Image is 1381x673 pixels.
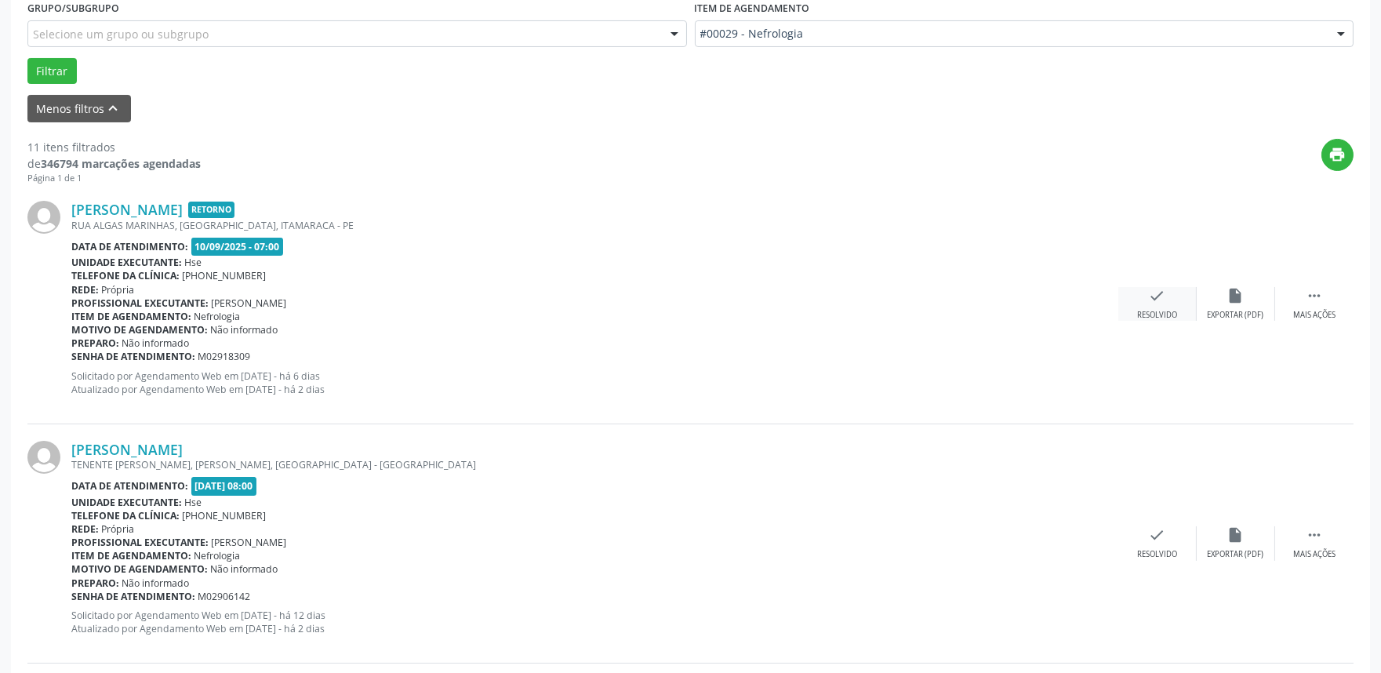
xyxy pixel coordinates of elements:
i: check [1149,287,1166,304]
span: Nefrologia [194,549,241,562]
b: Item de agendamento: [71,549,191,562]
span: #00029 - Nefrologia [700,26,1322,42]
span: Selecione um grupo ou subgrupo [33,26,209,42]
span: M02918309 [198,350,251,363]
b: Senha de atendimento: [71,350,195,363]
div: Mais ações [1293,549,1336,560]
b: Motivo de agendamento: [71,323,208,336]
b: Telefone da clínica: [71,509,180,522]
span: Própria [102,522,135,536]
strong: 346794 marcações agendadas [41,156,201,171]
div: TENENTE [PERSON_NAME], [PERSON_NAME], [GEOGRAPHIC_DATA] - [GEOGRAPHIC_DATA] [71,458,1118,471]
b: Profissional executante: [71,536,209,549]
button: Filtrar [27,58,77,85]
p: Solicitado por Agendamento Web em [DATE] - há 12 dias Atualizado por Agendamento Web em [DATE] - ... [71,609,1118,635]
span: [PERSON_NAME] [212,296,287,310]
div: Mais ações [1293,310,1336,321]
b: Senha de atendimento: [71,590,195,603]
div: Exportar (PDF) [1208,549,1264,560]
b: Data de atendimento: [71,240,188,253]
i: keyboard_arrow_up [105,100,122,117]
div: 11 itens filtrados [27,139,201,155]
i: insert_drive_file [1227,526,1245,544]
div: de [27,155,201,172]
i: insert_drive_file [1227,287,1245,304]
i:  [1306,287,1323,304]
button: print [1321,139,1354,171]
span: [PERSON_NAME] [212,536,287,549]
span: Nefrologia [194,310,241,323]
span: Retorno [188,202,234,218]
b: Item de agendamento: [71,310,191,323]
i: check [1149,526,1166,544]
b: Profissional executante: [71,296,209,310]
img: img [27,441,60,474]
b: Preparo: [71,336,119,350]
a: [PERSON_NAME] [71,441,183,458]
span: Não informado [211,323,278,336]
b: Unidade executante: [71,256,182,269]
button: Menos filtroskeyboard_arrow_up [27,95,131,122]
b: Preparo: [71,577,119,590]
span: [PHONE_NUMBER] [183,269,267,282]
span: Hse [185,256,202,269]
div: Página 1 de 1 [27,172,201,185]
i: print [1329,146,1346,163]
span: Não informado [122,336,190,350]
b: Rede: [71,283,99,296]
span: Hse [185,496,202,509]
div: RUA ALGAS MARINHAS, [GEOGRAPHIC_DATA], ITAMARACA - PE [71,219,1118,232]
span: [DATE] 08:00 [191,477,257,495]
span: 10/09/2025 - 07:00 [191,238,284,256]
span: [PHONE_NUMBER] [183,509,267,522]
b: Rede: [71,522,99,536]
b: Motivo de agendamento: [71,562,208,576]
p: Solicitado por Agendamento Web em [DATE] - há 6 dias Atualizado por Agendamento Web em [DATE] - h... [71,369,1118,396]
span: M02906142 [198,590,251,603]
b: Unidade executante: [71,496,182,509]
a: [PERSON_NAME] [71,201,183,218]
div: Resolvido [1137,549,1177,560]
div: Resolvido [1137,310,1177,321]
b: Telefone da clínica: [71,269,180,282]
div: Exportar (PDF) [1208,310,1264,321]
b: Data de atendimento: [71,479,188,493]
span: Não informado [122,577,190,590]
img: img [27,201,60,234]
span: Não informado [211,562,278,576]
span: Própria [102,283,135,296]
i:  [1306,526,1323,544]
